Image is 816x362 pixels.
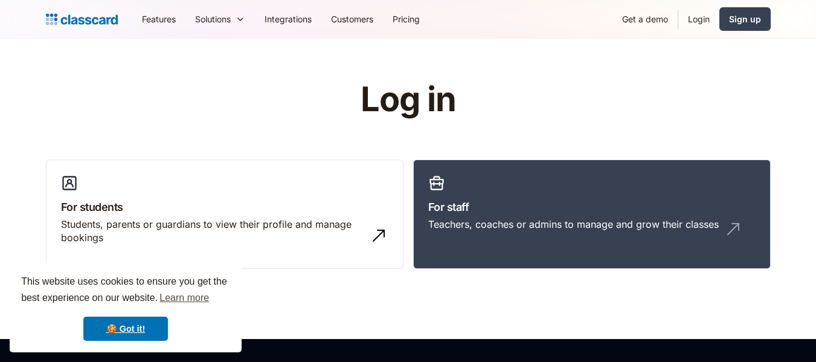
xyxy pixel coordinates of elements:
[255,5,321,33] a: Integrations
[678,5,719,33] a: Login
[383,5,429,33] a: Pricing
[719,7,771,31] a: Sign up
[428,218,719,231] div: Teachers, coaches or admins to manage and grow their classes
[83,317,168,341] a: dismiss cookie message
[46,11,118,28] a: home
[195,13,231,25] div: Solutions
[729,13,761,25] div: Sign up
[21,274,230,307] span: This website uses cookies to ensure you get the best experience on our website.
[61,199,388,215] h3: For students
[413,160,771,270] a: For staffTeachers, coaches or admins to manage and grow their classes
[61,218,364,245] div: Students, parents or guardians to view their profile and manage bookings
[185,5,255,33] div: Solutions
[321,5,383,33] a: Customers
[10,263,242,352] div: cookieconsent
[158,289,211,307] a: learn more about cookies
[46,160,403,270] a: For studentsStudents, parents or guardians to view their profile and manage bookings
[612,5,678,33] a: Get a demo
[216,81,600,118] h1: Log in
[132,5,185,33] a: Features
[428,199,756,215] h3: For staff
